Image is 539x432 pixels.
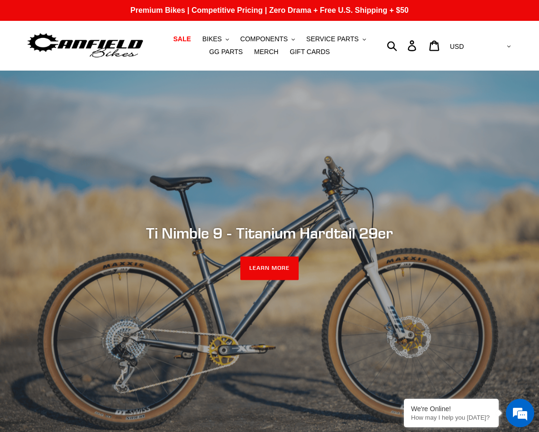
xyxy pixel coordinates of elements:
[285,46,335,58] a: GIFT CARDS
[198,33,234,46] button: BIKES
[209,48,243,56] span: GG PARTS
[240,35,288,43] span: COMPONENTS
[411,414,492,421] p: How may I help you today?
[173,35,191,43] span: SALE
[240,257,299,280] a: LEARN MORE
[249,46,283,58] a: MERCH
[202,35,222,43] span: BIKES
[236,33,300,46] button: COMPONENTS
[306,35,358,43] span: SERVICE PARTS
[204,46,247,58] a: GG PARTS
[411,405,492,413] div: We're Online!
[301,33,370,46] button: SERVICE PARTS
[26,31,145,61] img: Canfield Bikes
[290,48,330,56] span: GIFT CARDS
[26,224,513,242] h2: Ti Nimble 9 - Titanium Hardtail 29er
[254,48,278,56] span: MERCH
[168,33,195,46] a: SALE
